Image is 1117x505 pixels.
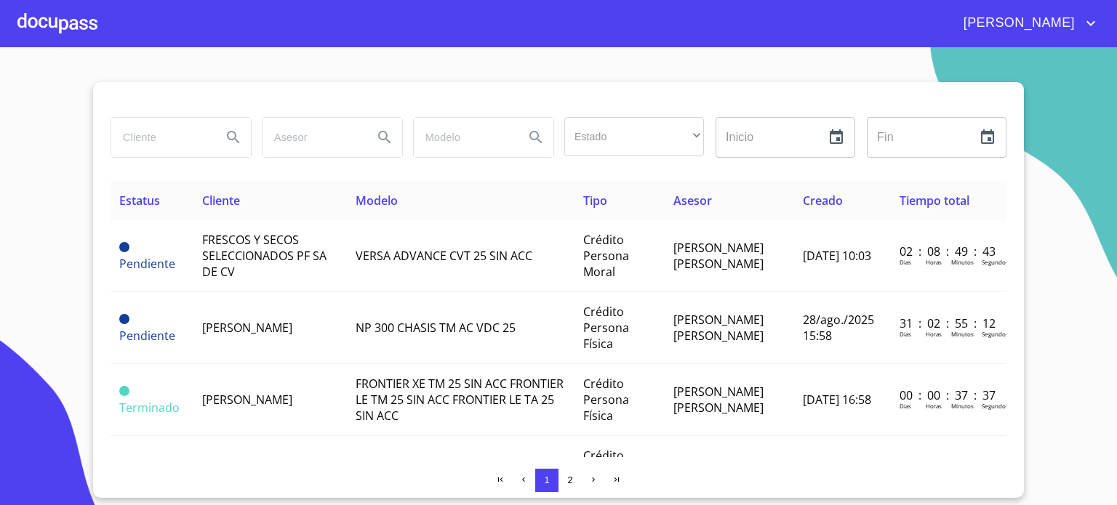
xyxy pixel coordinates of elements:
[900,243,998,259] p: 02 : 08 : 49 : 43
[119,242,129,252] span: Pendiente
[202,456,292,488] span: [PERSON_NAME] [PERSON_NAME]
[119,314,129,324] span: Pendiente
[119,400,180,416] span: Terminado
[926,330,942,338] p: Horas
[673,240,764,272] span: [PERSON_NAME] [PERSON_NAME]
[926,402,942,410] p: Horas
[202,320,292,336] span: [PERSON_NAME]
[803,312,874,344] span: 28/ago./2025 15:58
[535,469,558,492] button: 1
[583,232,629,280] span: Crédito Persona Moral
[982,258,1009,266] p: Segundos
[119,328,175,344] span: Pendiente
[119,256,175,272] span: Pendiente
[111,118,210,157] input: search
[803,248,871,264] span: [DATE] 10:03
[519,120,553,155] button: Search
[951,330,974,338] p: Minutos
[367,120,402,155] button: Search
[951,258,974,266] p: Minutos
[900,402,911,410] p: Dias
[900,258,911,266] p: Dias
[564,117,704,156] div: ​
[356,376,564,424] span: FRONTIER XE TM 25 SIN ACC FRONTIER LE TM 25 SIN ACC FRONTIER LE TA 25 SIN ACC
[900,193,969,209] span: Tiempo total
[356,248,532,264] span: VERSA ADVANCE CVT 25 SIN ACC
[202,232,327,280] span: FRESCOS Y SECOS SELECCIONADOS PF SA DE CV
[119,386,129,396] span: Terminado
[900,315,998,331] p: 31 : 02 : 55 : 12
[558,469,582,492] button: 2
[926,258,942,266] p: Horas
[414,118,513,157] input: search
[803,193,843,209] span: Creado
[263,118,361,157] input: search
[673,384,764,416] span: [PERSON_NAME] [PERSON_NAME]
[583,193,607,209] span: Tipo
[803,392,871,408] span: [DATE] 16:58
[567,474,572,485] span: 2
[216,120,251,155] button: Search
[951,402,974,410] p: Minutos
[119,193,160,209] span: Estatus
[900,330,911,338] p: Dias
[673,193,712,209] span: Asesor
[673,312,764,344] span: [PERSON_NAME] [PERSON_NAME]
[356,193,398,209] span: Modelo
[900,387,998,403] p: 00 : 00 : 37 : 37
[583,304,629,352] span: Crédito Persona Física
[583,448,629,496] span: Crédito Persona Física
[202,392,292,408] span: [PERSON_NAME]
[982,402,1009,410] p: Segundos
[982,330,1009,338] p: Segundos
[953,12,1082,35] span: [PERSON_NAME]
[583,376,629,424] span: Crédito Persona Física
[673,456,764,488] span: [PERSON_NAME] [PERSON_NAME]
[953,12,1100,35] button: account of current user
[356,320,516,336] span: NP 300 CHASIS TM AC VDC 25
[544,474,549,485] span: 1
[202,193,240,209] span: Cliente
